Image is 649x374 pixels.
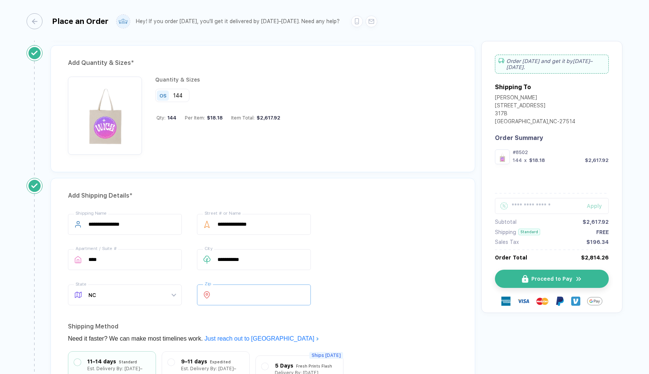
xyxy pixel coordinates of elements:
div: [STREET_ADDRESS] [495,102,575,110]
div: 5 Days [275,361,293,370]
div: Order Total [495,255,527,261]
div: Quantity & Sizes [155,77,280,83]
span: NC [88,285,176,305]
div: Shipping To [495,83,531,91]
div: Order Summary [495,134,609,141]
img: 1759934943138peidx_nt_front.png [497,151,508,162]
div: Standard [119,358,137,366]
div: x [523,157,528,163]
div: FREE [596,229,609,235]
img: express [501,297,510,306]
button: iconProceed to Payicon [495,270,609,288]
div: $196.34 [586,239,609,245]
div: Subtotal [495,219,517,225]
div: Add Shipping Details [68,190,458,202]
div: $18.18 [205,115,223,121]
div: Order [DATE] and get it by [DATE]–[DATE] . [495,55,609,74]
span: Proceed to Pay [531,276,572,282]
img: visa [517,295,529,307]
div: Need it faster? We can make most timelines work. [68,333,458,345]
div: Item Total: [231,115,280,121]
div: Hey! If you order [DATE], you'll get it delivered by [DATE]–[DATE]. Need any help? [136,18,340,25]
div: 11–14 days [87,357,116,366]
span: 144 [165,115,176,121]
span: Ships [DATE] [309,352,343,359]
div: Shipping [495,229,516,235]
button: Apply [577,198,609,214]
div: Place an Order [52,17,109,26]
div: Fresh Prints Flash [296,362,332,370]
div: 144 [513,157,522,163]
div: OS [159,93,167,98]
div: Per Item: [185,115,223,121]
div: $18.18 [529,157,545,163]
div: Shipping Method [68,321,458,333]
div: [GEOGRAPHIC_DATA] , NC - 27514 [495,118,575,126]
div: $2,617.92 [585,157,609,163]
img: icon [575,275,582,283]
div: $2,617.92 [255,115,280,121]
img: 1759934943138peidx_nt_front.png [72,80,138,147]
div: Apply [587,203,609,209]
div: Sales Tax [495,239,519,245]
div: 9–11 days [181,357,207,366]
div: $2,617.92 [583,219,609,225]
div: $2,814.26 [581,255,609,261]
div: Qty: [156,115,176,121]
img: user profile [117,15,130,28]
img: Paypal [555,297,564,306]
a: Just reach out to [GEOGRAPHIC_DATA] [205,335,319,342]
div: 317B [495,110,575,118]
img: master-card [536,295,548,307]
div: Add Quantity & Sizes [68,57,458,69]
img: GPay [587,294,602,309]
img: Venmo [571,297,580,306]
div: [PERSON_NAME] [495,94,575,102]
div: Expedited [210,358,231,366]
div: #8502 [513,149,609,155]
div: Standard [518,229,540,235]
img: icon [522,275,528,283]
